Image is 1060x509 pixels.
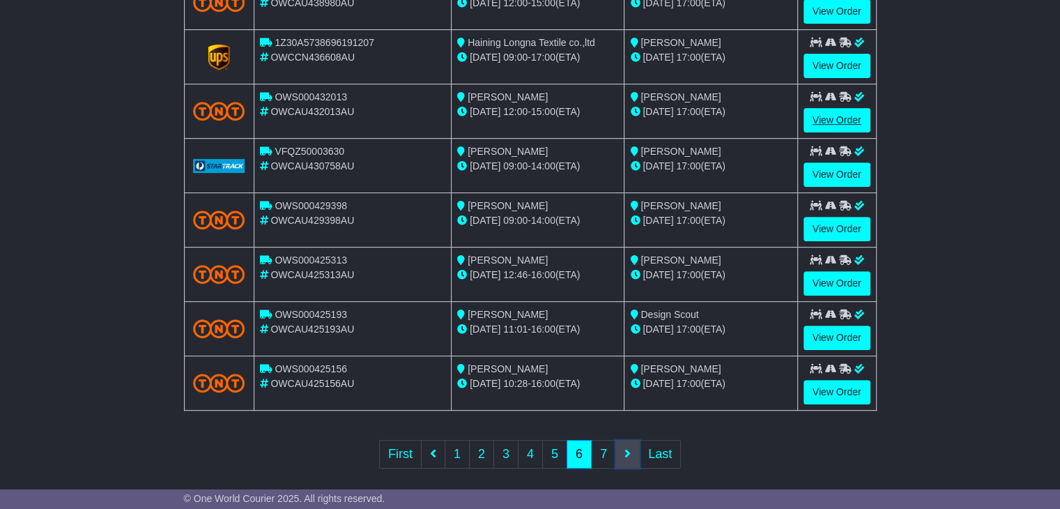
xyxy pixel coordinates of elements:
img: TNT_Domestic.png [193,319,245,338]
a: View Order [804,108,870,132]
span: 17:00 [676,106,700,117]
span: 16:00 [531,324,555,335]
span: [DATE] [470,52,500,63]
span: OWCAU425313AU [270,269,354,280]
a: Last [639,440,681,469]
div: - (ETA) [457,105,618,119]
span: 17:00 [531,52,555,63]
span: 1Z30A5738696191207 [275,37,374,48]
span: 16:00 [531,269,555,280]
div: (ETA) [630,213,791,228]
a: 1 [445,440,470,469]
img: TNT_Domestic.png [193,102,245,121]
div: (ETA) [630,50,791,65]
div: (ETA) [630,322,791,337]
span: 15:00 [531,106,555,117]
span: [DATE] [643,269,673,280]
span: Design Scout [640,309,698,320]
span: [DATE] [470,269,500,280]
span: OWS000425193 [275,309,347,320]
span: [PERSON_NAME] [468,91,548,102]
a: 5 [542,440,567,469]
a: 7 [591,440,616,469]
div: - (ETA) [457,268,618,282]
div: - (ETA) [457,213,618,228]
span: [DATE] [643,52,673,63]
span: 17:00 [676,160,700,172]
span: OWS000432013 [275,91,347,102]
a: 3 [493,440,519,469]
span: 12:46 [503,269,528,280]
span: 12:00 [503,106,528,117]
span: [PERSON_NAME] [468,309,548,320]
a: 2 [469,440,494,469]
span: 17:00 [676,378,700,389]
span: [DATE] [470,324,500,335]
div: - (ETA) [457,322,618,337]
a: View Order [804,326,870,350]
span: VFQZ50003630 [275,146,344,157]
div: (ETA) [630,105,791,119]
span: [PERSON_NAME] [468,363,548,374]
div: (ETA) [630,268,791,282]
span: OWS000429398 [275,200,347,211]
span: OWCAU425193AU [270,324,354,335]
div: - (ETA) [457,377,618,391]
a: View Order [804,162,870,187]
span: OWS000425156 [275,363,347,374]
span: OWCAU425156AU [270,378,354,389]
span: 09:00 [503,160,528,172]
a: First [379,440,422,469]
span: 17:00 [676,52,700,63]
span: OWCAU429398AU [270,215,354,226]
span: 14:00 [531,160,555,172]
span: [DATE] [643,106,673,117]
a: 4 [518,440,543,469]
div: (ETA) [630,159,791,174]
span: 17:00 [676,215,700,226]
span: [DATE] [643,160,673,172]
a: 6 [567,440,592,469]
span: [DATE] [470,215,500,226]
span: © One World Courier 2025. All rights reserved. [184,493,385,504]
span: OWCAU432013AU [270,106,354,117]
span: 11:01 [503,324,528,335]
span: OWCAU430758AU [270,160,354,172]
span: [DATE] [470,160,500,172]
span: [PERSON_NAME] [640,146,721,157]
span: [PERSON_NAME] [640,254,721,266]
div: - (ETA) [457,50,618,65]
span: [DATE] [470,378,500,389]
img: GetCarrierServiceLogo [193,159,245,173]
span: [DATE] [643,378,673,389]
span: 09:00 [503,52,528,63]
span: 10:28 [503,378,528,389]
span: 09:00 [503,215,528,226]
a: View Order [804,217,870,241]
a: View Order [804,271,870,296]
div: - (ETA) [457,159,618,174]
span: Haining Longna Textile co.,ltd [468,37,595,48]
span: 17:00 [676,269,700,280]
img: TNT_Domestic.png [193,374,245,393]
span: [PERSON_NAME] [640,91,721,102]
span: [DATE] [643,324,673,335]
img: UPS.png [205,43,233,71]
span: [PERSON_NAME] [640,363,721,374]
span: [PERSON_NAME] [468,200,548,211]
span: OWCCN436608AU [270,52,355,63]
span: 16:00 [531,378,555,389]
a: View Order [804,54,870,78]
span: [PERSON_NAME] [468,146,548,157]
span: [PERSON_NAME] [468,254,548,266]
div: (ETA) [630,377,791,391]
img: TNT_Domestic.png [193,265,245,284]
span: 17:00 [676,324,700,335]
span: [PERSON_NAME] [640,37,721,48]
a: View Order [804,380,870,404]
span: [PERSON_NAME] [640,200,721,211]
span: OWS000425313 [275,254,347,266]
span: [DATE] [643,215,673,226]
span: [DATE] [470,106,500,117]
img: TNT_Domestic.png [193,211,245,229]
